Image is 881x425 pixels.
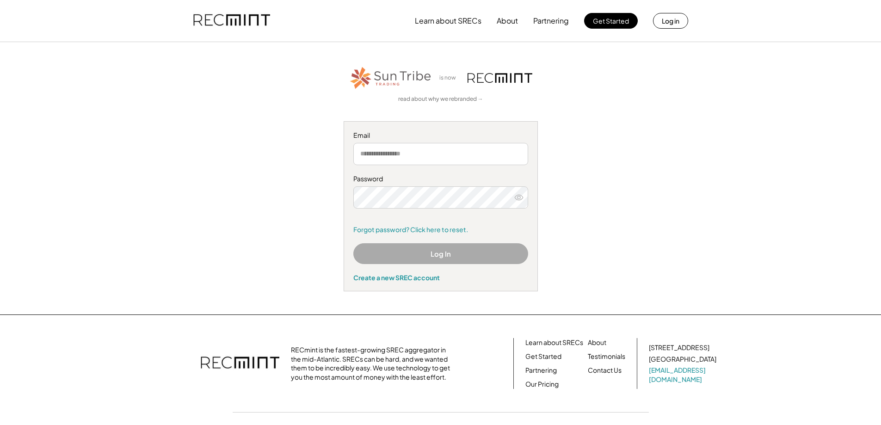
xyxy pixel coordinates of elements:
[588,352,625,361] a: Testimonials
[291,345,455,382] div: RECmint is the fastest-growing SREC aggregator in the mid-Atlantic. SRECs can be hard, and we wan...
[353,243,528,264] button: Log In
[201,347,279,380] img: recmint-logotype%403x.png
[398,95,483,103] a: read about why we rebranded →
[584,13,638,29] button: Get Started
[525,352,561,361] a: Get Started
[468,73,532,83] img: recmint-logotype%403x.png
[437,74,463,82] div: is now
[525,338,583,347] a: Learn about SRECs
[533,12,569,30] button: Partnering
[353,273,528,282] div: Create a new SREC account
[497,12,518,30] button: About
[649,366,718,384] a: [EMAIL_ADDRESS][DOMAIN_NAME]
[649,343,709,352] div: [STREET_ADDRESS]
[193,5,270,37] img: recmint-logotype%403x.png
[415,12,481,30] button: Learn about SRECs
[353,174,528,184] div: Password
[588,366,622,375] a: Contact Us
[653,13,688,29] button: Log in
[525,380,559,389] a: Our Pricing
[525,366,557,375] a: Partnering
[353,131,528,140] div: Email
[588,338,606,347] a: About
[353,225,528,234] a: Forgot password? Click here to reset.
[649,355,716,364] div: [GEOGRAPHIC_DATA]
[349,65,432,91] img: STT_Horizontal_Logo%2B-%2BColor.png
